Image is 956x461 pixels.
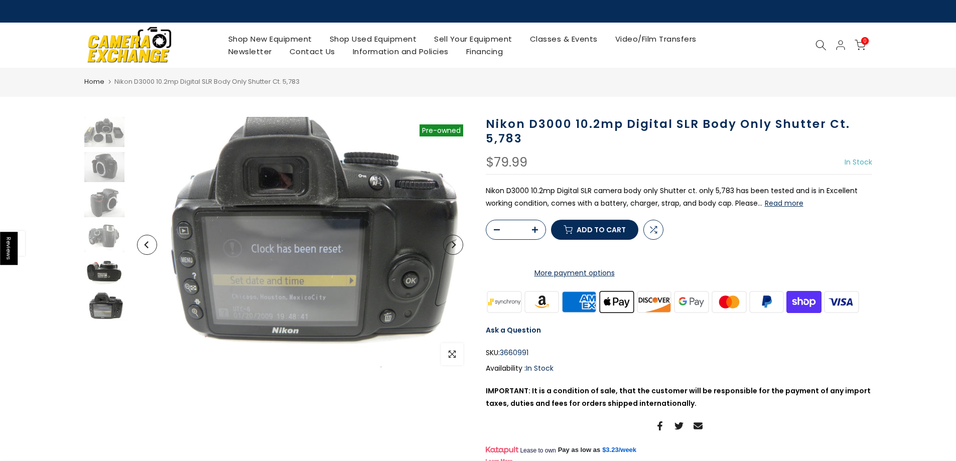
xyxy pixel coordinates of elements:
img: apple pay [598,289,635,314]
div: Availability : [486,362,872,375]
a: $3.23/week [602,445,636,454]
img: shopify pay [785,289,823,314]
button: Read more [765,199,803,208]
img: Nikon D3000 10.2mp Digital SLR Body Only Shutter Ct. 5,783 Digital Cameras - Digital SLR Cameras ... [129,117,471,373]
a: Share on Twitter [674,420,684,432]
img: visa [823,289,860,314]
strong: IMPORTANT: It is a condition of sale, that the customer will be responsible for the payment of an... [486,386,871,408]
span: 3660991 [500,347,528,359]
a: Contact Us [281,45,344,58]
img: Nikon D3000 10.2mp Digital SLR Body Only Shutter Ct. 5,783 Digital Cameras - Digital SLR Cameras ... [84,222,124,252]
div: $79.99 [486,156,527,169]
a: More payment options [486,267,663,279]
span: In Stock [845,157,872,167]
span: Lease to own [520,446,556,454]
a: Information and Policies [344,45,457,58]
a: Sell Your Equipment [426,33,521,45]
img: Nikon D3000 10.2mp Digital SLR Body Only Shutter Ct. 5,783 Digital Cameras - Digital SLR Cameras ... [84,117,124,147]
span: In Stock [526,363,554,373]
button: Previous [137,235,157,255]
a: Share on Facebook [655,420,664,432]
div: SKU: [486,347,872,359]
a: Newsletter [219,45,281,58]
span: Nikon D3000 10.2mp Digital SLR Body Only Shutter Ct. 5,783 [114,77,300,86]
img: american express [561,289,598,314]
a: Shop Used Equipment [321,33,426,45]
a: Shop New Equipment [219,33,321,45]
img: discover [635,289,673,314]
img: Nikon D3000 10.2mp Digital SLR Body Only Shutter Ct. 5,783 Digital Cameras - Digital SLR Cameras ... [84,152,124,182]
span: 0 [861,37,869,45]
img: Nikon D3000 10.2mp Digital SLR Body Only Shutter Ct. 5,783 Digital Cameras - Digital SLR Cameras ... [84,257,124,287]
h1: Nikon D3000 10.2mp Digital SLR Body Only Shutter Ct. 5,783 [486,117,872,146]
span: Add to cart [577,226,626,233]
img: synchrony [486,289,523,314]
a: 0 [855,40,866,51]
img: paypal [748,289,785,314]
a: Financing [457,45,512,58]
a: Home [84,77,104,87]
span: Pay as low as [558,445,601,454]
button: Add to cart [551,220,638,240]
img: Nikon D3000 10.2mp Digital SLR Body Only Shutter Ct. 5,783 Digital Cameras - Digital SLR Cameras ... [84,187,124,217]
img: amazon payments [523,289,561,314]
img: Nikon D3000 10.2mp Digital SLR Body Only Shutter Ct. 5,783 Digital Cameras - Digital SLR Cameras ... [84,292,124,323]
a: Ask a Question [486,325,541,335]
button: Next [443,235,463,255]
p: Nikon D3000 10.2mp Digital SLR camera body only Shutter ct. only 5,783 has been tested and is in ... [486,185,872,210]
a: Video/Film Transfers [606,33,705,45]
a: Share on Email [694,420,703,432]
img: master [710,289,748,314]
img: google pay [673,289,711,314]
a: Classes & Events [521,33,606,45]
